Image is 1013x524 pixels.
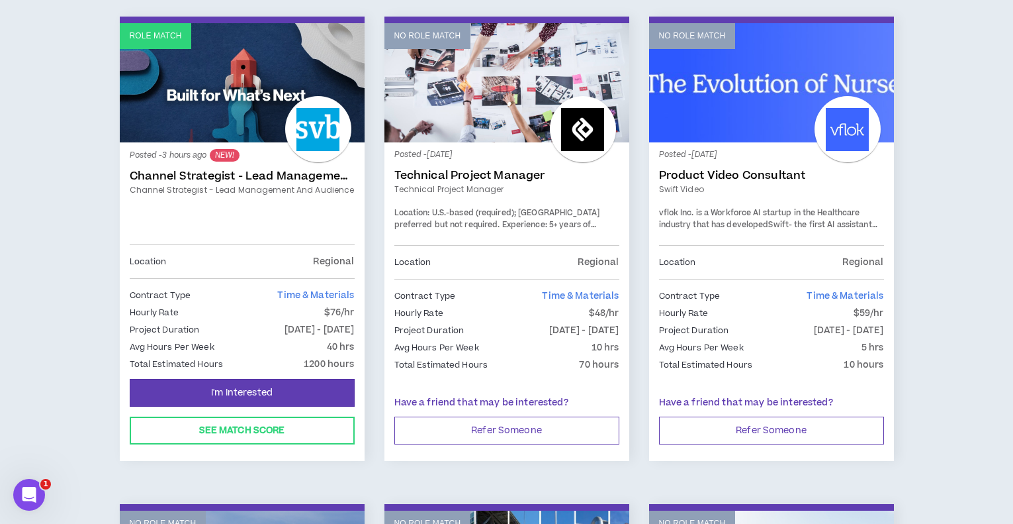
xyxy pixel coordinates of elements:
[861,341,884,355] p: 5 hrs
[394,207,600,231] span: U.S.-based (required); [GEOGRAPHIC_DATA] preferred but not required.
[394,183,619,195] a: Technical Project Manager
[659,207,860,231] span: vflok Inc. is a Workforce AI startup in the Healthcare industry that has developed
[659,396,884,410] p: Have a friend that may be interested?
[210,149,240,162] sup: NEW!
[394,149,619,161] p: Posted - [DATE]
[768,219,789,231] a: Swift
[130,340,214,354] p: Avg Hours Per Week
[394,169,619,182] a: Technical Project Manager
[304,357,354,372] p: 1200 hours
[394,396,619,410] p: Have a friend that may be interested?
[854,306,884,321] p: $59/hr
[394,306,443,321] p: Hourly Rate
[394,358,488,372] p: Total Estimated Hours
[542,289,619,303] span: Time & Materials
[659,255,696,270] p: Location
[394,323,464,338] p: Project Duration
[659,169,884,182] a: Product Video Consultant
[589,306,619,321] p: $48/hr
[394,30,461,42] p: No Role Match
[211,387,273,399] span: I'm Interested
[502,219,547,231] span: Experience:
[130,323,200,337] p: Project Duration
[659,30,726,42] p: No Role Match
[578,255,619,270] p: Regional
[394,255,431,270] p: Location
[324,305,355,320] p: $76/hr
[277,289,354,302] span: Time & Materials
[659,149,884,161] p: Posted - [DATE]
[313,254,354,269] p: Regional
[592,341,619,355] p: 10 hrs
[285,323,355,337] p: [DATE] - [DATE]
[549,323,619,338] p: [DATE] - [DATE]
[844,358,883,372] p: 10 hours
[130,357,224,372] p: Total Estimated Hours
[130,170,355,183] a: Channel Strategist - Lead Management and Audience
[659,306,708,321] p: Hourly Rate
[13,479,45,511] iframe: Intercom live chat
[130,288,191,303] p: Contract Type
[659,289,721,303] p: Contract Type
[649,23,894,142] a: No Role Match
[659,323,729,338] p: Project Duration
[579,358,619,372] p: 70 hours
[394,341,479,355] p: Avg Hours Per Week
[40,479,51,490] span: 1
[814,323,884,338] p: [DATE] - [DATE]
[842,255,883,270] p: Regional
[394,289,456,303] p: Contract Type
[394,207,430,219] span: Location:
[807,289,883,303] span: Time & Materials
[130,254,167,269] p: Location
[384,23,629,142] a: No Role Match
[120,23,365,142] a: Role Match
[130,184,355,196] a: Channel Strategist - Lead Management and Audience
[130,149,355,162] p: Posted - 3 hours ago
[659,183,884,195] a: Swift video
[327,340,355,354] p: 40 hrs
[659,341,744,355] p: Avg Hours Per Week
[659,417,884,445] button: Refer Someone
[659,358,753,372] p: Total Estimated Hours
[130,417,355,445] button: See Match Score
[394,417,619,445] button: Refer Someone
[130,305,179,320] p: Hourly Rate
[130,379,355,407] button: I'm Interested
[130,30,182,42] p: Role Match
